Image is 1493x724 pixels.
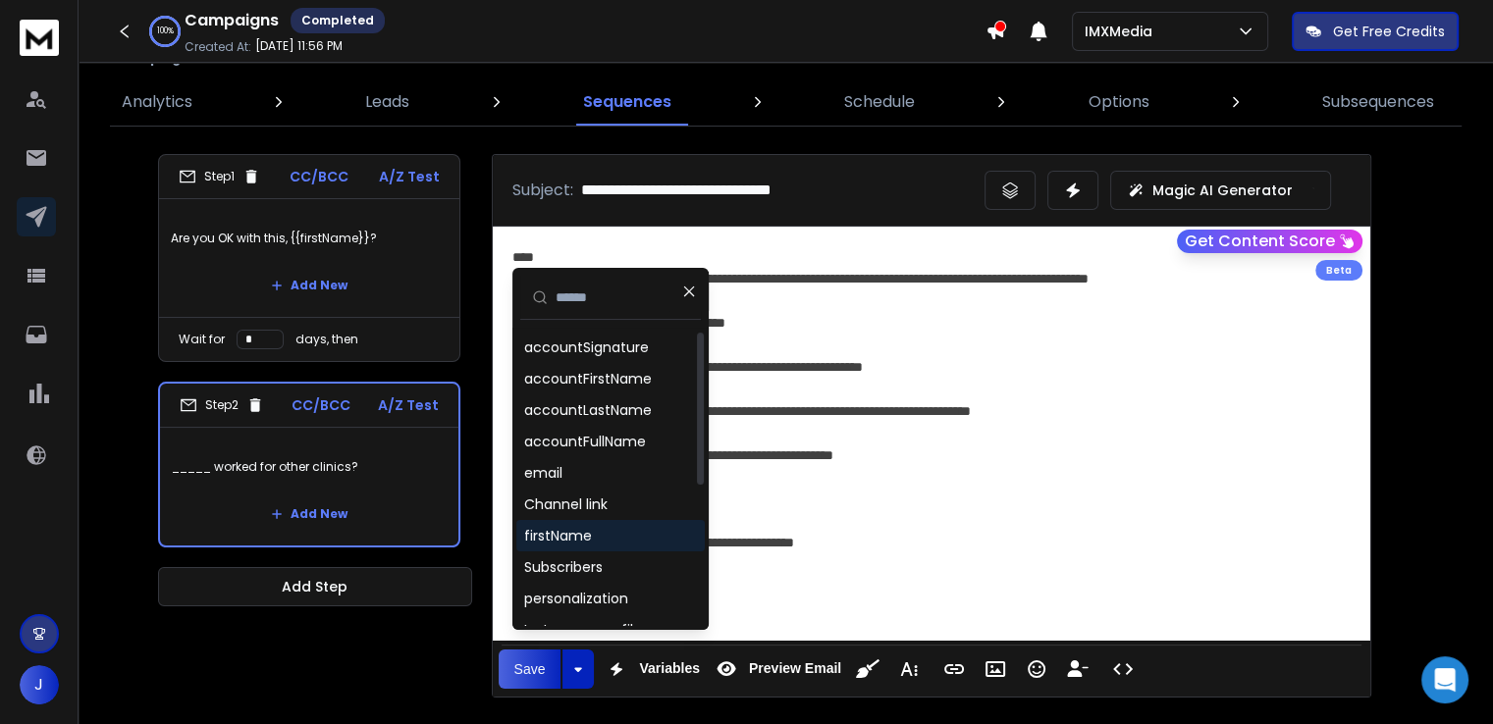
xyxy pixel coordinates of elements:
p: A/Z Test [379,167,440,186]
p: Analytics [122,90,192,114]
p: Options [1089,90,1149,114]
button: Insert Image (Ctrl+P) [977,649,1014,689]
span: Variables [635,660,704,677]
a: Options [1077,78,1161,126]
p: [DATE] 11:56 PM [255,38,343,54]
button: Preview Email [708,649,845,689]
img: logo [20,20,59,56]
button: Variables [598,649,704,689]
p: days, then [295,332,358,347]
p: Leads [365,90,409,114]
div: Instagram profile [524,620,642,640]
a: Sequences [571,78,683,126]
button: Add Step [158,567,472,606]
p: _____ worked for other clinics? [172,440,447,494]
p: Schedule [844,90,915,114]
button: J [20,665,59,704]
p: Subject: [512,179,573,202]
a: Leads [353,78,421,126]
div: accountFirstName [524,369,652,388]
p: Sequences [583,90,671,114]
li: Step2CC/BCCA/Z Test_____ worked for other clinics?Add New [158,382,460,547]
p: Get Free Credits [1333,22,1445,41]
a: Subsequences [1310,78,1446,126]
div: accountFullName [524,432,646,451]
div: Completed [291,8,385,33]
p: Subsequences [1322,90,1434,114]
a: Schedule [832,78,927,126]
div: accountSignature [524,337,649,357]
p: Magic AI Generator [1152,181,1293,200]
div: email [524,463,562,483]
button: Emoticons [1018,649,1055,689]
button: Code View [1104,649,1142,689]
div: Open Intercom Messenger [1421,656,1468,703]
h1: Campaigns [185,9,279,32]
p: Wait for [179,332,225,347]
button: Insert Link (Ctrl+K) [935,649,973,689]
div: firstName [524,526,592,545]
span: Preview Email [745,660,845,677]
button: Insert Unsubscribe Link [1059,649,1096,689]
p: 100 % [157,26,174,37]
li: Step1CC/BCCA/Z TestAre you OK with this, {{firstName}}?Add NewWait fordays, then [158,154,460,362]
a: Analytics [110,78,204,126]
button: Magic AI Generator [1110,171,1331,210]
button: More Text [890,649,928,689]
div: Step 1 [179,168,260,185]
div: Subscribers [524,557,603,577]
button: Add New [255,494,363,534]
p: CC/BCC [290,167,348,186]
p: CC/BCC [292,395,350,415]
button: Save [499,649,561,689]
button: Get Content Score [1177,230,1362,253]
div: Step 2 [180,396,264,414]
div: personalization [524,589,628,608]
div: Channel link [524,494,608,514]
div: Beta [1315,260,1362,281]
div: accountLastName [524,400,652,420]
button: Get Free Credits [1292,12,1459,51]
p: Are you OK with this, {{firstName}}? [171,211,448,266]
p: A/Z Test [378,395,439,415]
p: Created At: [185,39,251,55]
button: Add New [255,266,363,305]
p: IMXMedia [1085,22,1160,41]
